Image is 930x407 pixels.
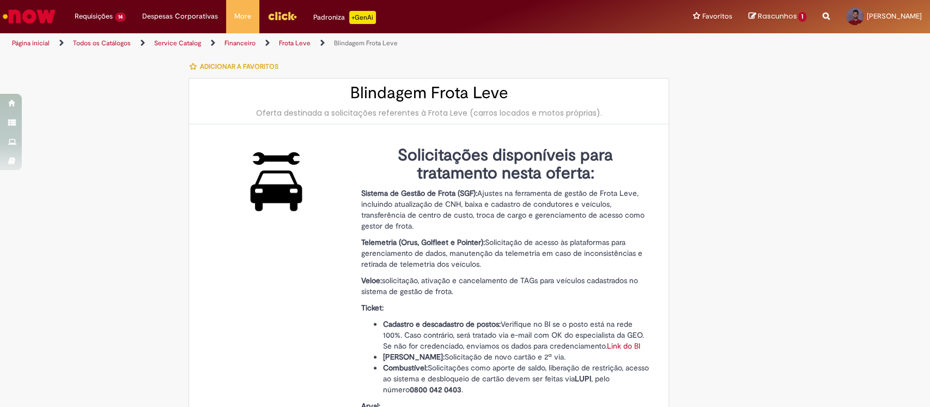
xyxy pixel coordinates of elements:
[189,55,284,78] button: Adicionar a Favoritos
[279,39,311,47] a: Frota Leve
[757,11,797,21] span: Rascunhos
[199,62,278,71] span: Adicionar a Favoritos
[409,385,461,394] strong: 0800 042 0403
[398,145,613,184] strong: Solicitações disponíveis para tratamento nesta oferta:
[142,11,218,22] span: Despesas Corporativas
[115,13,126,22] span: 14
[361,237,649,270] p: Solicitação de acesso às plataformas para gerenciamento de dados, manutenção da telemetria em cas...
[702,11,732,22] span: Favoritos
[361,276,381,285] strong: Veloe:
[382,362,649,395] li: Solicitações como aporte de saldo, liberação de restrição, acesso ao sistema e desbloqueio de car...
[382,319,649,351] li: Verifique no BI se o posto está na rede 100%. Caso contrário, será tratado via e-mail com OK do e...
[8,33,612,53] ul: Trilhas de página
[75,11,113,22] span: Requisições
[200,107,658,118] div: Oferta destinada a solicitações referentes à Frota Leve (carros locados e motos próprias).
[240,146,313,217] img: Blindagem Frota Leve
[606,341,640,351] a: Link do BI
[361,303,383,313] strong: Ticket:
[224,39,256,47] a: Financeiro
[382,363,427,373] strong: Combustível:
[313,11,376,24] div: Padroniza
[361,237,484,247] strong: Telemetria (Orus, Golfleet e Pointer):
[349,11,376,24] p: +GenAi
[867,11,922,21] span: [PERSON_NAME]
[73,39,131,47] a: Todos os Catálogos
[748,11,806,22] a: Rascunhos
[382,319,500,329] strong: Cadastro e descadastro de postos:
[154,39,201,47] a: Service Catalog
[382,352,444,362] strong: [PERSON_NAME]:
[361,188,649,231] p: Ajustes na ferramenta de gestão de Frota Leve, incluindo atualização de CNH, baixa e cadastro de ...
[234,11,251,22] span: More
[12,39,50,47] a: Página inicial
[574,374,591,384] strong: LUPI
[382,351,649,362] li: Solicitação de novo cartão e 2ª via.
[268,8,297,24] img: click_logo_yellow_360x200.png
[361,275,649,297] p: solicitação, ativação e cancelamento de TAGs para veículos cadastrados no sistema de gestão de fr...
[361,188,477,198] strong: Sistema de Gestão de Frota (SGF):
[200,84,658,102] h2: Blindagem Frota Leve
[1,5,57,27] img: ServiceNow
[798,12,806,22] span: 1
[334,39,398,47] a: Blindagem Frota Leve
